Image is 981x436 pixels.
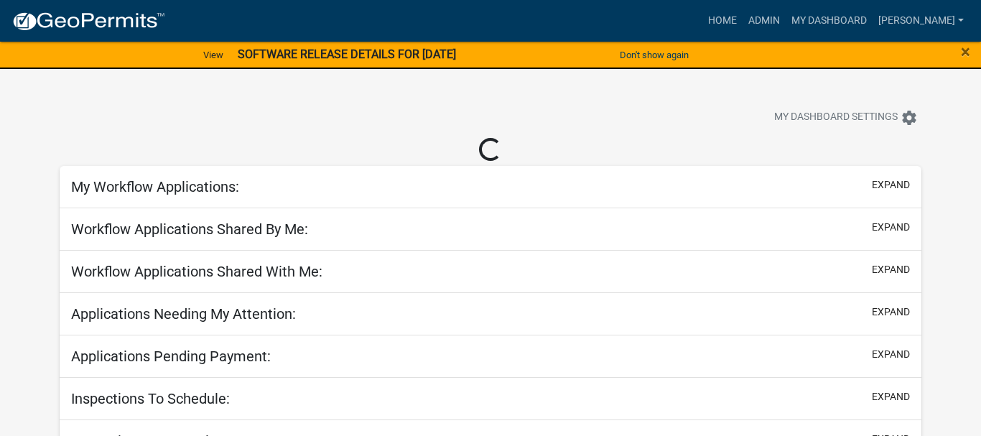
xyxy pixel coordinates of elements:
[71,348,271,365] h5: Applications Pending Payment:
[961,43,970,60] button: Close
[872,262,910,277] button: expand
[872,220,910,235] button: expand
[71,390,230,407] h5: Inspections To Schedule:
[873,7,970,34] a: [PERSON_NAME]
[901,109,918,126] i: settings
[743,7,786,34] a: Admin
[763,103,929,131] button: My Dashboard Settingssettings
[786,7,873,34] a: My Dashboard
[961,42,970,62] span: ×
[71,178,239,195] h5: My Workflow Applications:
[71,263,322,280] h5: Workflow Applications Shared With Me:
[872,305,910,320] button: expand
[872,389,910,404] button: expand
[71,305,296,323] h5: Applications Needing My Attention:
[71,221,308,238] h5: Workflow Applications Shared By Me:
[872,347,910,362] button: expand
[197,43,229,67] a: View
[774,109,898,126] span: My Dashboard Settings
[238,47,456,61] strong: SOFTWARE RELEASE DETAILS FOR [DATE]
[872,177,910,193] button: expand
[702,7,743,34] a: Home
[614,43,694,67] button: Don't show again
